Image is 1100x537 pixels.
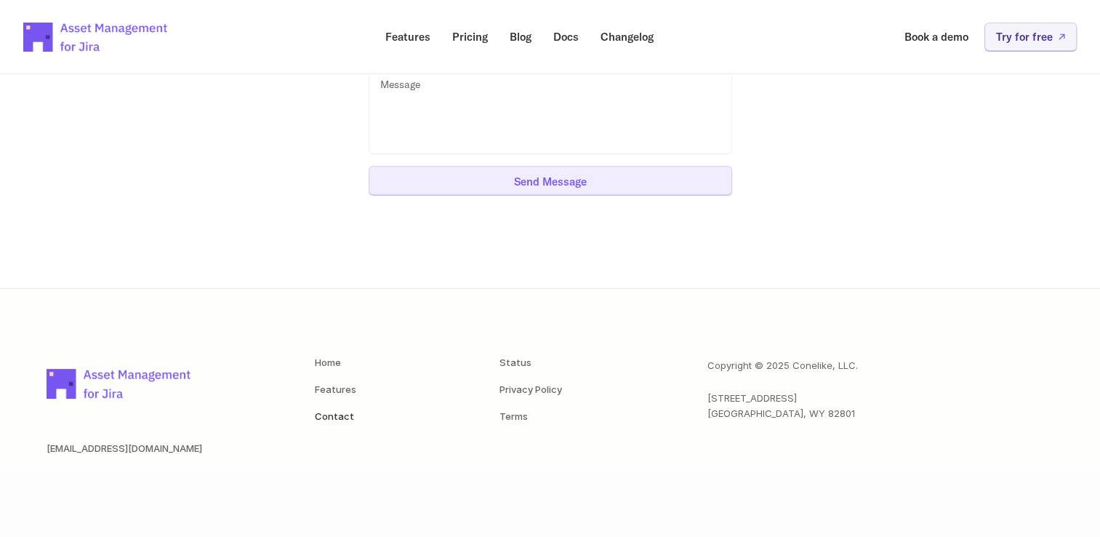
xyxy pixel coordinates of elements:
p: Docs [553,31,579,42]
a: Features [315,383,356,395]
p: Pricing [452,31,488,42]
a: Docs [543,23,589,51]
span: [GEOGRAPHIC_DATA], WY 82801 [707,407,855,419]
a: Contact [315,410,354,422]
p: Copyright © 2025 Conelike, LLC. [707,358,858,373]
a: Pricing [442,23,498,51]
a: Book a demo [894,23,979,51]
span: [STREET_ADDRESS] [707,392,797,404]
a: [EMAIL_ADDRESS][DOMAIN_NAME] [47,442,202,454]
a: Changelog [590,23,664,51]
p: Changelog [601,31,654,42]
a: Features [375,23,441,51]
p: Try for free [996,31,1053,42]
a: Blog [499,23,542,51]
a: Privacy Policy [499,383,562,395]
a: Try for free [984,23,1077,51]
p: Send Message [514,176,587,187]
a: Status [499,357,531,368]
a: Terms [499,410,528,422]
p: Features [385,31,430,42]
p: Book a demo [904,31,968,42]
p: Blog [510,31,531,42]
a: Home [315,357,341,368]
button: Send Message [369,166,732,195]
